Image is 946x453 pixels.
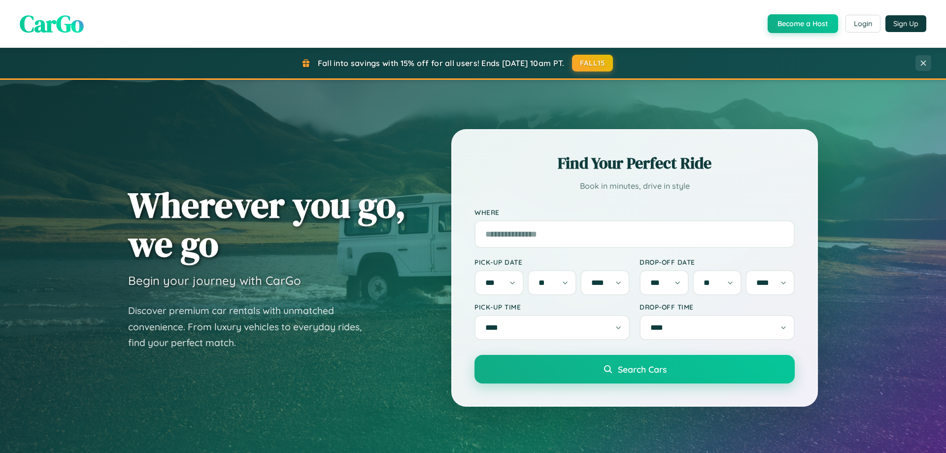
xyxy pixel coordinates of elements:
h3: Begin your journey with CarGo [128,273,301,288]
button: Login [845,15,880,33]
span: CarGo [20,7,84,40]
label: Drop-off Date [640,258,795,266]
p: Discover premium car rentals with unmatched convenience. From luxury vehicles to everyday rides, ... [128,303,374,351]
label: Drop-off Time [640,303,795,311]
p: Book in minutes, drive in style [474,179,795,193]
h1: Wherever you go, we go [128,185,406,263]
label: Pick-up Time [474,303,630,311]
button: Sign Up [885,15,926,32]
button: Become a Host [768,14,838,33]
h2: Find Your Perfect Ride [474,152,795,174]
label: Pick-up Date [474,258,630,266]
button: Search Cars [474,355,795,383]
span: Search Cars [618,364,667,375]
span: Fall into savings with 15% off for all users! Ends [DATE] 10am PT. [318,58,565,68]
button: FALL15 [572,55,613,71]
label: Where [474,208,795,216]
